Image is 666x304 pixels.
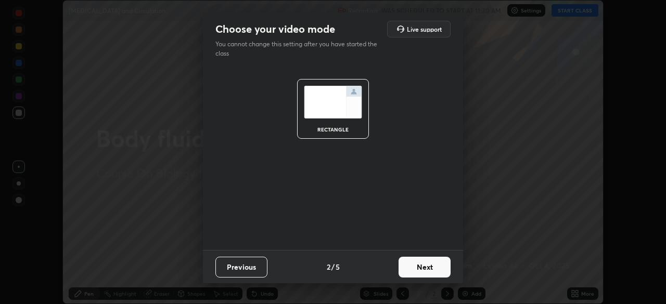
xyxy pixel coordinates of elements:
[327,261,330,272] h4: 2
[336,261,340,272] h4: 5
[399,257,451,277] button: Next
[215,39,384,58] p: You cannot change this setting after you have started the class
[331,261,335,272] h4: /
[407,26,442,32] h5: Live support
[312,127,354,132] div: rectangle
[215,22,335,36] h2: Choose your video mode
[215,257,267,277] button: Previous
[304,86,362,118] img: normalScreenIcon.ae25ed63.svg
